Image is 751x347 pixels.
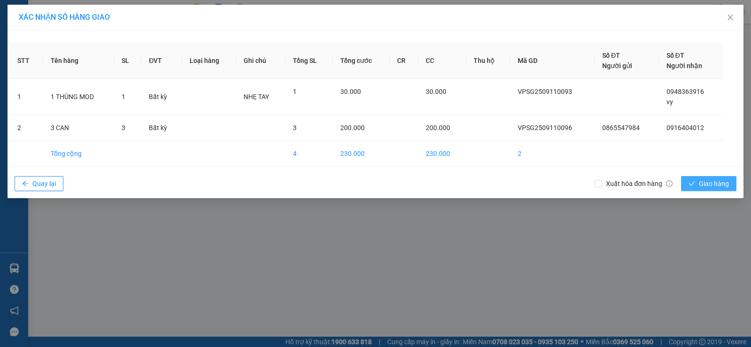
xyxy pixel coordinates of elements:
th: Loại hàng [182,43,237,79]
th: Thu hộ [466,43,510,79]
td: Bất kỳ [141,79,182,115]
button: arrow-leftQuay lại [15,176,63,191]
span: 0948363916 [667,88,704,95]
span: 1 [293,88,297,95]
td: 1 [10,79,43,115]
td: 3 CAN [43,115,114,141]
span: XÁC NHẬN SỐ HÀNG GIAO [19,13,110,22]
th: CR [390,43,418,79]
span: Người gửi [602,62,632,69]
th: SL [114,43,141,79]
button: checkGiao hàng [681,176,736,191]
td: Tổng cộng [43,141,114,167]
span: 0916404012 [667,124,704,131]
th: Ghi chú [236,43,285,79]
span: 200.000 [340,124,365,131]
span: 30.000 [426,88,446,95]
th: Tổng cước [333,43,390,79]
span: 1 [122,93,125,100]
th: Tổng SL [285,43,333,79]
span: VPSG2509110093 [518,88,572,95]
th: Tên hàng [43,43,114,79]
span: NHẸ TAY [244,93,269,100]
span: Số ĐT [602,52,620,59]
td: 230.000 [418,141,466,167]
span: arrow-left [22,180,29,188]
td: 4 [285,141,333,167]
td: 2 [510,141,595,167]
span: check [689,180,695,188]
td: Bất kỳ [141,115,182,141]
span: Quay lại [32,178,56,189]
span: 30.000 [340,88,361,95]
span: close [727,14,734,21]
span: vy [667,98,673,106]
th: STT [10,43,43,79]
td: 2 [10,115,43,141]
td: 230.000 [333,141,390,167]
th: Mã GD [510,43,595,79]
span: Người nhận [667,62,702,69]
button: Close [717,5,743,31]
span: VPSG2509110096 [518,124,572,131]
span: Số ĐT [667,52,684,59]
th: ĐVT [141,43,182,79]
span: 3 [122,124,125,131]
span: Xuất hóa đơn hàng [602,178,676,189]
th: CC [418,43,466,79]
span: 0865547984 [602,124,640,131]
span: Giao hàng [699,178,729,189]
span: info-circle [666,180,673,187]
span: 3 [293,124,297,131]
td: 1 THÙNG MOD [43,79,114,115]
span: 200.000 [426,124,450,131]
